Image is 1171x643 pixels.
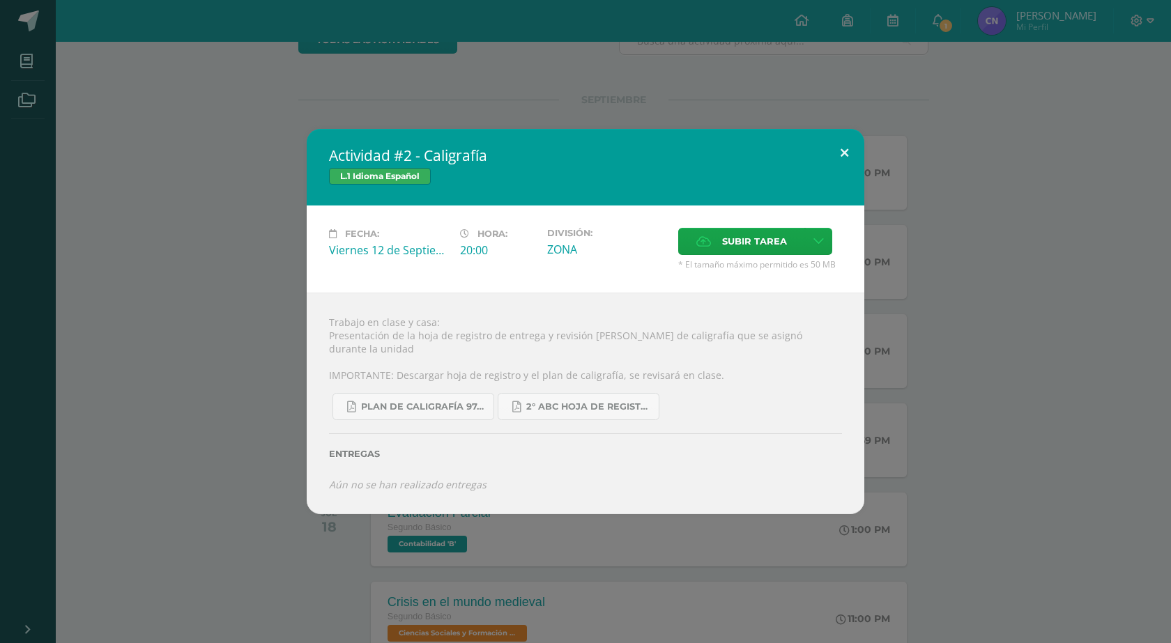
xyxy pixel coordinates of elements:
div: 20:00 [460,242,536,258]
div: Trabajo en clase y casa: Presentación de la hoja de registro de entrega y revisión [PERSON_NAME] ... [307,293,864,513]
a: Plan de caligrafía 97-142 Segundo Básico ABC.pdf [332,393,494,420]
span: L.1 Idioma Español [329,168,431,185]
span: 2° ABC HOJA DE REGISTRO - UNIDAD FINAL.pdf [526,401,652,412]
span: Fecha: [345,228,379,239]
div: Viernes 12 de Septiembre [329,242,449,258]
span: Hora: [477,228,507,239]
label: División: [547,228,667,238]
div: ZONA [547,242,667,257]
button: Close (Esc) [825,129,864,176]
label: Entregas [329,449,842,459]
span: * El tamaño máximo permitido es 50 MB [678,258,842,270]
i: Aún no se han realizado entregas [329,478,487,491]
span: Subir tarea [722,228,787,254]
h2: Actividad #2 - Caligrafía [329,146,842,165]
a: 2° ABC HOJA DE REGISTRO - UNIDAD FINAL.pdf [498,393,659,420]
span: Plan de caligrafía 97-142 Segundo Básico ABC.pdf [361,401,487,412]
